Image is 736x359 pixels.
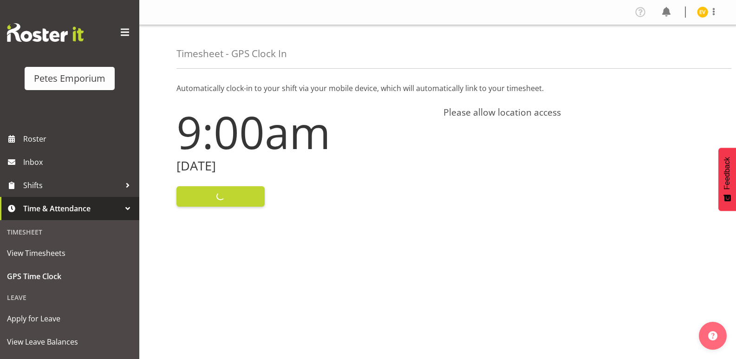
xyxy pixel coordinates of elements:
[23,132,135,146] span: Roster
[708,331,717,340] img: help-xxl-2.png
[443,107,699,118] h4: Please allow location access
[23,202,121,215] span: Time & Attendance
[697,7,708,18] img: eva-vailini10223.jpg
[176,159,432,173] h2: [DATE]
[34,72,105,85] div: Petes Emporium
[7,335,132,349] span: View Leave Balances
[2,330,137,353] a: View Leave Balances
[176,83,699,94] p: Automatically clock-in to your shift via your mobile device, which will automatically link to you...
[718,148,736,211] button: Feedback - Show survey
[2,265,137,288] a: GPS Time Clock
[2,307,137,330] a: Apply for Leave
[723,157,731,189] span: Feedback
[23,178,121,192] span: Shifts
[7,246,132,260] span: View Timesheets
[2,288,137,307] div: Leave
[2,242,137,265] a: View Timesheets
[2,222,137,242] div: Timesheet
[176,48,287,59] h4: Timesheet - GPS Clock In
[7,269,132,283] span: GPS Time Clock
[7,312,132,326] span: Apply for Leave
[176,107,432,157] h1: 9:00am
[7,23,84,42] img: Rosterit website logo
[23,155,135,169] span: Inbox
